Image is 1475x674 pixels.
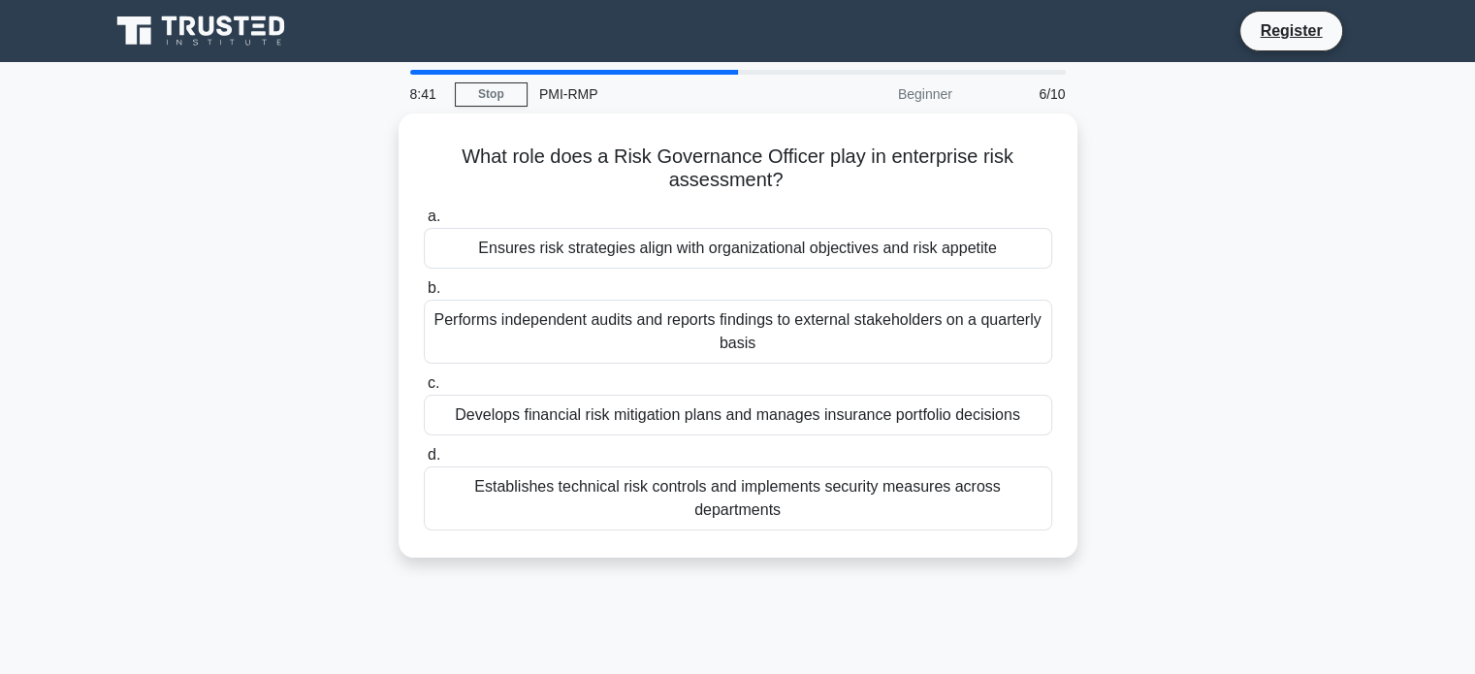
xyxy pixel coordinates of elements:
span: a. [428,208,440,224]
div: Ensures risk strategies align with organizational objectives and risk appetite [424,228,1052,269]
h5: What role does a Risk Governance Officer play in enterprise risk assessment? [422,144,1054,193]
div: Develops financial risk mitigation plans and manages insurance portfolio decisions [424,395,1052,435]
span: c. [428,374,439,391]
span: b. [428,279,440,296]
div: PMI-RMP [528,75,794,113]
a: Stop [455,82,528,107]
div: Establishes technical risk controls and implements security measures across departments [424,466,1052,530]
span: d. [428,446,440,463]
div: 6/10 [964,75,1077,113]
div: Beginner [794,75,964,113]
a: Register [1248,18,1333,43]
div: 8:41 [399,75,455,113]
div: Performs independent audits and reports findings to external stakeholders on a quarterly basis [424,300,1052,364]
